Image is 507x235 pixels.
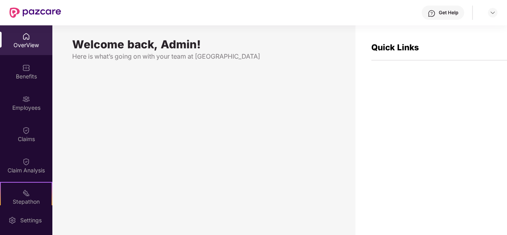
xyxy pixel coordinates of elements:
img: svg+xml;base64,PHN2ZyBpZD0iU2V0dGluZy0yMHgyMCIgeG1sbnM9Imh0dHA6Ly93d3cudzMub3JnLzIwMDAvc3ZnIiB3aW... [8,216,16,224]
img: svg+xml;base64,PHN2ZyBpZD0iSGVscC0zMngzMiIgeG1sbnM9Imh0dHA6Ly93d3cudzMub3JnLzIwMDAvc3ZnIiB3aWR0aD... [428,10,436,17]
div: Here is what’s going on with your team at [GEOGRAPHIC_DATA] [72,52,340,61]
img: svg+xml;base64,PHN2ZyBpZD0iSG9tZSIgeG1sbnM9Imh0dHA6Ly93d3cudzMub3JnLzIwMDAvc3ZnIiB3aWR0aD0iMjAiIG... [22,32,30,40]
img: svg+xml;base64,PHN2ZyBpZD0iQmVuZWZpdHMiIHhtbG5zPSJodHRwOi8vd3d3LnczLm9yZy8yMDAwL3N2ZyIgd2lkdGg9Ij... [22,64,30,72]
img: svg+xml;base64,PHN2ZyBpZD0iRW1wbG95ZWVzIiB4bWxucz0iaHR0cDovL3d3dy53My5vcmcvMjAwMC9zdmciIHdpZHRoPS... [22,95,30,103]
img: svg+xml;base64,PHN2ZyBpZD0iQ2xhaW0iIHhtbG5zPSJodHRwOi8vd3d3LnczLm9yZy8yMDAwL3N2ZyIgd2lkdGg9IjIwIi... [22,158,30,166]
img: svg+xml;base64,PHN2ZyB4bWxucz0iaHR0cDovL3d3dy53My5vcmcvMjAwMC9zdmciIHdpZHRoPSIyMSIgaGVpZ2h0PSIyMC... [22,189,30,197]
div: Stepathon [1,198,52,206]
span: Quick Links [371,42,419,52]
div: Settings [18,216,44,224]
div: Get Help [439,10,458,16]
img: svg+xml;base64,PHN2ZyBpZD0iRHJvcGRvd24tMzJ4MzIiIHhtbG5zPSJodHRwOi8vd3d3LnczLm9yZy8yMDAwL3N2ZyIgd2... [490,10,496,16]
div: Welcome back, Admin! [72,41,340,48]
img: svg+xml;base64,PHN2ZyBpZD0iQ2xhaW0iIHhtbG5zPSJodHRwOi8vd3d3LnczLm9yZy8yMDAwL3N2ZyIgd2lkdGg9IjIwIi... [22,126,30,134]
img: New Pazcare Logo [10,8,61,18]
